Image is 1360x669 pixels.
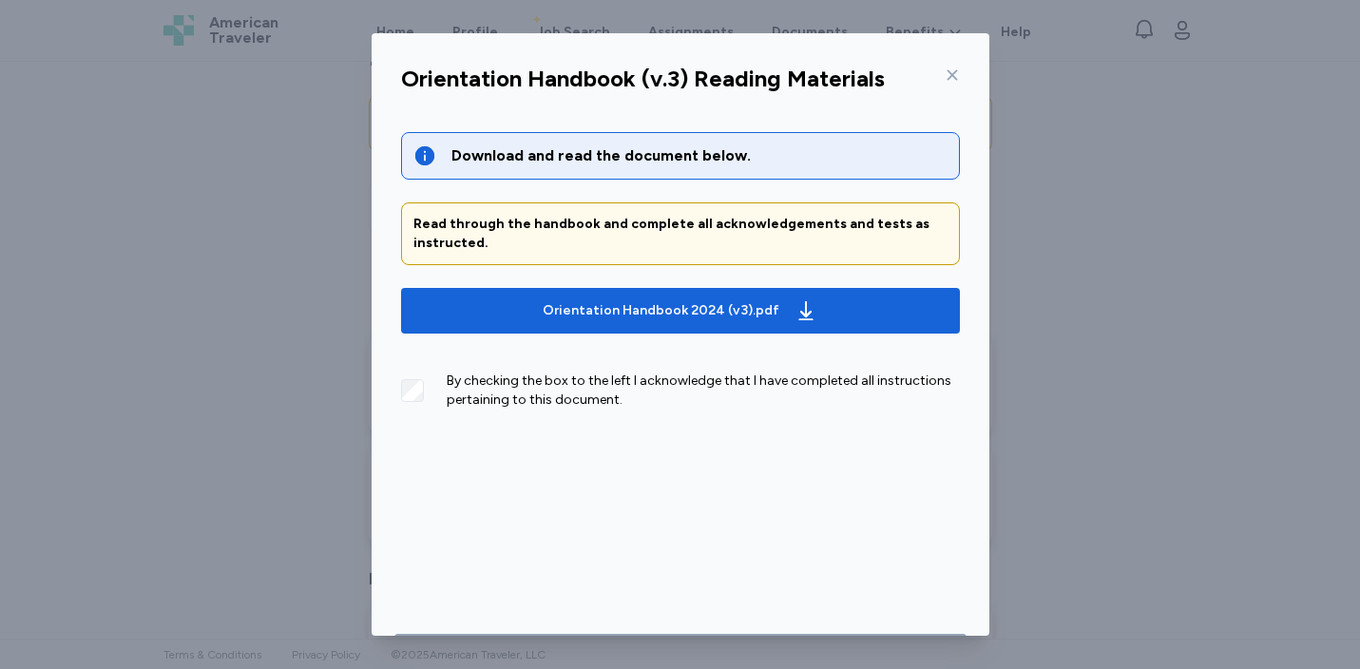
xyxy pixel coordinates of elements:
[451,144,948,167] div: Download and read the document below.
[543,301,779,320] div: Orientation Handbook 2024 (v3).pdf
[413,215,948,253] div: Read through the handbook and complete all acknowledgements and tests as instructed.
[447,372,960,410] div: By checking the box to the left I acknowledge that I have completed all instructions pertaining t...
[401,64,885,94] div: Orientation Handbook (v.3) Reading Materials
[401,288,960,334] button: Orientation Handbook 2024 (v3).pdf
